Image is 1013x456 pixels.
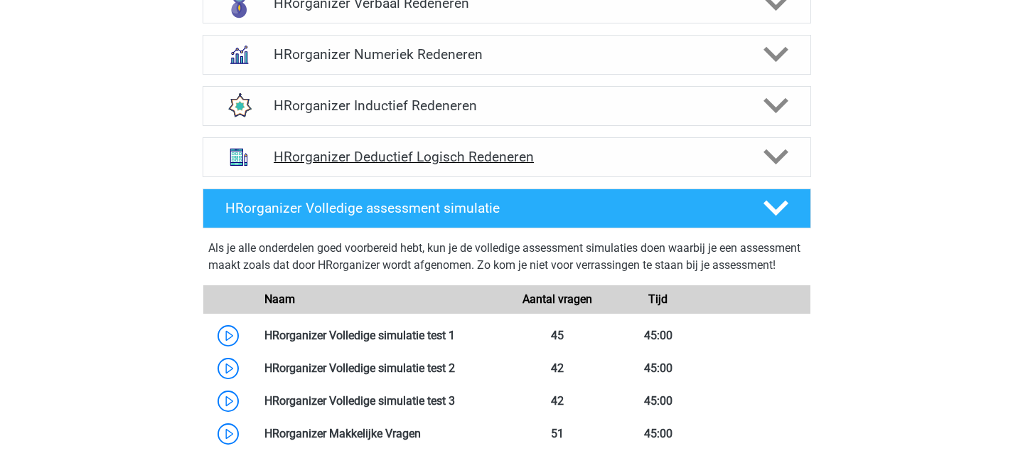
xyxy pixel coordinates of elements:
a: numeriek redeneren HRorganizer Numeriek Redeneren [197,35,817,75]
img: numeriek redeneren [220,36,257,73]
div: HRorganizer Volledige simulatie test 2 [254,360,507,377]
h4: HRorganizer Deductief Logisch Redeneren [274,149,739,165]
a: figuurreeksen HRorganizer Inductief Redeneren [197,86,817,126]
div: Naam [254,291,507,308]
div: HRorganizer Volledige simulatie test 3 [254,393,507,410]
h4: HRorganizer Inductief Redeneren [274,97,739,114]
h4: HRorganizer Volledige assessment simulatie [225,200,740,216]
img: abstracte matrices [220,139,257,176]
img: figuurreeksen [220,88,257,124]
div: HRorganizer Volledige simulatie test 1 [254,327,507,344]
a: HRorganizer Volledige assessment simulatie [197,189,817,228]
div: HRorganizer Makkelijke Vragen [254,425,507,442]
a: abstracte matrices HRorganizer Deductief Logisch Redeneren [197,137,817,177]
div: Als je alle onderdelen goed voorbereid hebt, kun je de volledige assessment simulaties doen waarb... [208,240,805,280]
div: Tijd [608,291,709,308]
div: Aantal vragen [506,291,607,308]
h4: HRorganizer Numeriek Redeneren [274,46,739,63]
